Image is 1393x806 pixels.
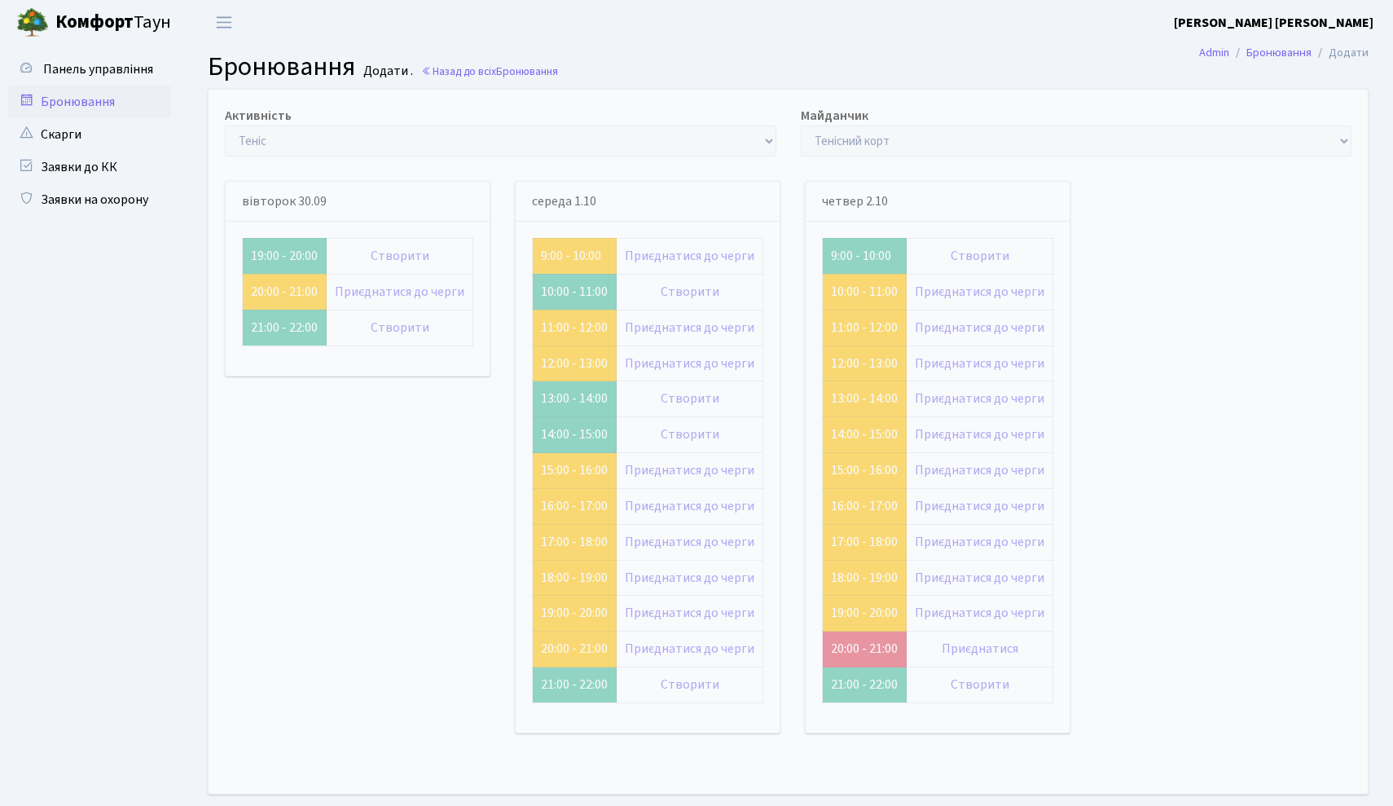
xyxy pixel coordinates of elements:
a: Приєднатися до черги [625,461,754,479]
td: 21:00 - 22:00 [243,310,327,346]
a: Приєднатися до черги [915,497,1044,515]
a: Скарги [8,118,171,151]
a: Приєднатися до черги [915,355,1044,372]
a: 12:00 - 13:00 [831,355,898,372]
a: Заявки до КК [8,151,171,183]
a: 9:00 - 10:00 [541,247,601,265]
li: Додати [1312,44,1369,62]
span: Бронювання [496,64,558,79]
a: 11:00 - 12:00 [831,319,898,337]
a: Приєднатися до черги [625,319,754,337]
a: 11:00 - 12:00 [541,319,608,337]
a: 19:00 - 20:00 [541,604,608,622]
a: 20:00 - 21:00 [831,640,898,658]
a: Приєднатися до черги [335,283,464,301]
a: Приєднатися до черги [625,497,754,515]
a: Бронювання [8,86,171,118]
a: Admin [1199,44,1229,61]
a: 15:00 - 16:00 [541,461,608,479]
a: Назад до всіхБронювання [421,64,558,79]
img: logo.png [16,7,49,39]
b: Комфорт [55,9,134,35]
a: 20:00 - 21:00 [541,640,608,658]
td: 21:00 - 22:00 [533,667,617,703]
a: Створити [371,319,429,337]
a: Панель управління [8,53,171,86]
div: середа 1.10 [516,182,780,222]
a: Приєднатися до черги [915,319,1044,337]
span: Таун [55,9,171,37]
a: Приєднатися до черги [625,569,754,587]
a: Приєднатися [942,640,1018,658]
a: 16:00 - 17:00 [831,497,898,515]
a: Приєднатися до черги [625,533,754,551]
a: 18:00 - 19:00 [831,569,898,587]
a: Заявки на охорону [8,183,171,216]
a: 15:00 - 16:00 [831,461,898,479]
td: 13:00 - 14:00 [533,381,617,417]
a: Створити [661,676,719,694]
td: 21:00 - 22:00 [823,667,907,703]
a: 14:00 - 15:00 [831,425,898,443]
small: Додати . [360,64,413,79]
a: Приєднатися до черги [915,425,1044,443]
td: 9:00 - 10:00 [823,238,907,274]
a: Приєднатися до черги [915,283,1044,301]
td: 10:00 - 11:00 [533,274,617,310]
a: 19:00 - 20:00 [831,604,898,622]
a: 16:00 - 17:00 [541,497,608,515]
b: [PERSON_NAME] [PERSON_NAME] [1174,14,1373,32]
span: Бронювання [208,48,355,86]
a: 17:00 - 18:00 [831,533,898,551]
a: Приєднатися до черги [915,569,1044,587]
a: Приєднатися до черги [915,461,1044,479]
a: Створити [371,247,429,265]
a: 12:00 - 13:00 [541,355,608,372]
div: четвер 2.10 [806,182,1070,222]
a: Створити [661,390,719,407]
label: Майданчик [801,106,868,126]
span: Панель управління [43,60,153,78]
a: 18:00 - 19:00 [541,569,608,587]
td: 19:00 - 20:00 [243,238,327,274]
a: Приєднатися до черги [625,247,754,265]
a: Приєднатися до черги [915,533,1044,551]
a: 17:00 - 18:00 [541,533,608,551]
label: Активність [225,106,292,126]
nav: breadcrumb [1175,36,1393,70]
a: 20:00 - 21:00 [251,283,318,301]
a: 13:00 - 14:00 [831,390,898,407]
a: Створити [951,676,1009,694]
td: 14:00 - 15:00 [533,417,617,453]
a: Приєднатися до черги [625,604,754,622]
button: Переключити навігацію [204,9,244,36]
a: Приєднатися до черги [915,390,1044,407]
a: Приєднатися до черги [625,355,754,372]
a: Створити [661,425,719,443]
a: Створити [951,247,1009,265]
a: [PERSON_NAME] [PERSON_NAME] [1174,13,1373,33]
a: Приєднатися до черги [625,640,754,658]
a: Приєднатися до черги [915,604,1044,622]
a: Бронювання [1246,44,1312,61]
a: Створити [661,283,719,301]
a: 10:00 - 11:00 [831,283,898,301]
div: вівторок 30.09 [226,182,490,222]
